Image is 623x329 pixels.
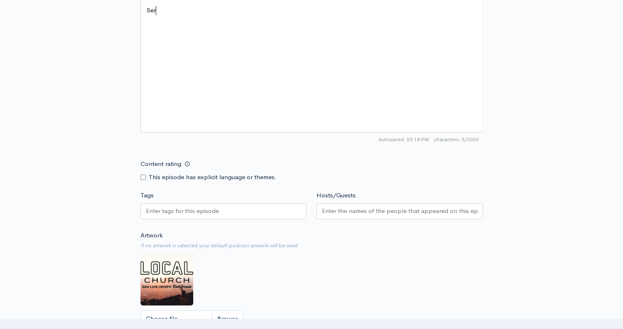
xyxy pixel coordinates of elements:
label: Artwork [141,231,163,240]
label: Hosts/Guests [316,191,356,200]
input: Enter the names of the people that appeared on this episode [322,206,478,216]
label: Content rating [141,156,181,173]
span: Autosaved: 03:18 PM [379,136,429,143]
label: This episode has explicit language or themes. [149,173,276,182]
label: Tags [141,191,154,200]
input: Enter tags for this episode [146,206,220,216]
span: 3/2000 [434,136,479,143]
span: Ser [147,6,156,14]
small: If no artwork is selected your default podcast artwork will be used [141,241,483,250]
